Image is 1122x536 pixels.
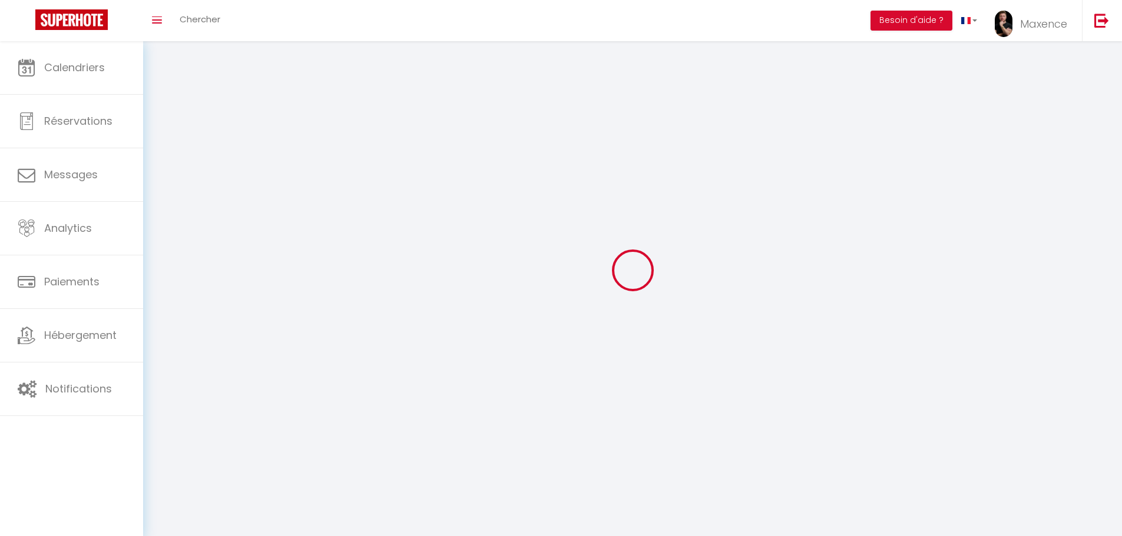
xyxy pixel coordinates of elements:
img: logout [1094,13,1109,28]
span: Notifications [45,381,112,396]
span: Maxence [1020,16,1067,31]
button: Besoin d'aide ? [871,11,952,31]
span: Paiements [44,274,100,289]
span: Réservations [44,114,112,128]
span: Analytics [44,221,92,235]
img: Super Booking [35,9,108,30]
span: Calendriers [44,60,105,75]
span: Hébergement [44,328,117,342]
img: ... [995,11,1012,37]
span: Messages [44,167,98,182]
span: Chercher [180,13,220,25]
